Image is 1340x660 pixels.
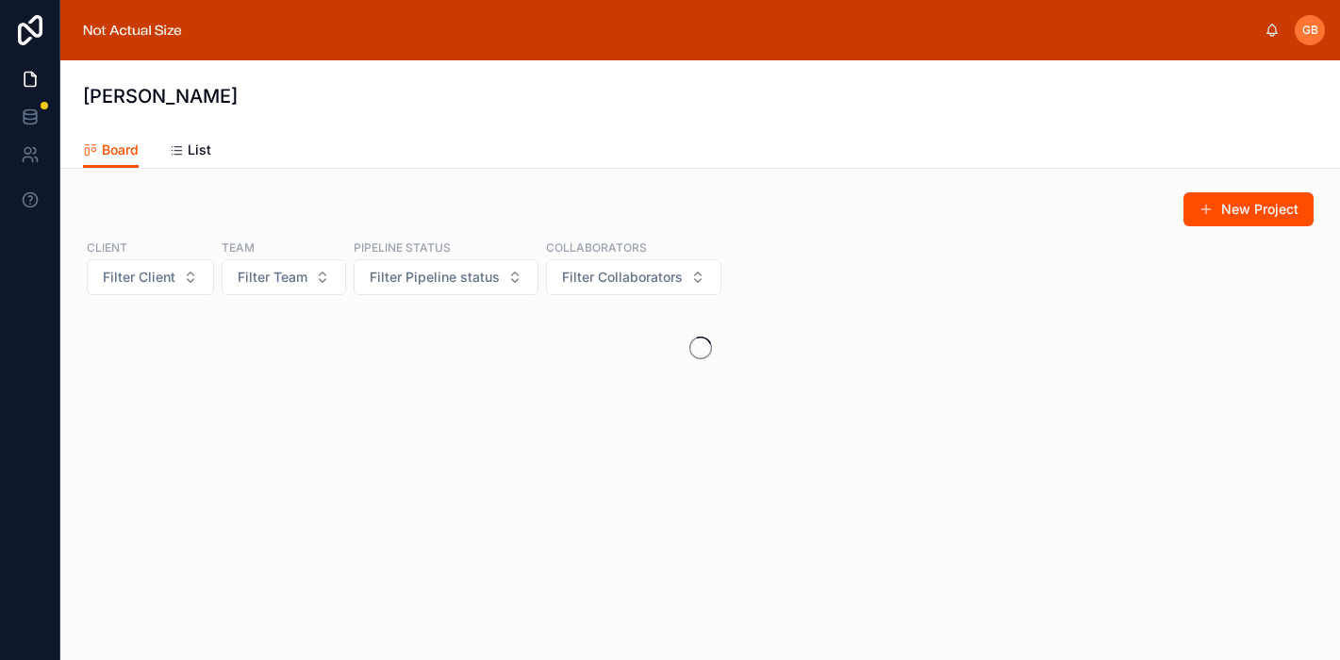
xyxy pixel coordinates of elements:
span: Filter Client [103,268,175,287]
span: List [188,140,211,159]
label: Pipeline status [354,239,451,256]
button: Select Button [354,259,538,295]
a: Board [83,133,139,169]
button: Select Button [546,259,721,295]
span: Filter Collaborators [562,268,683,287]
span: Filter Pipeline status [370,268,500,287]
span: Board [102,140,139,159]
label: Client [87,239,127,256]
label: Collaborators [546,239,647,256]
span: Filter Team [238,268,307,287]
img: App logo [75,15,190,45]
a: List [169,133,211,171]
label: Team [222,239,255,256]
h1: [PERSON_NAME] [83,83,238,109]
button: Select Button [87,259,214,295]
button: Select Button [222,259,346,295]
div: scrollable content [205,9,1265,17]
button: New Project [1183,192,1314,226]
span: GB [1302,23,1318,38]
